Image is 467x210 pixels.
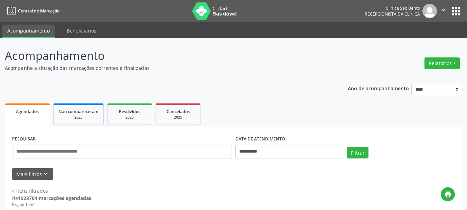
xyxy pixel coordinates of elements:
button: Relatórios [424,57,460,69]
p: Acompanhe a situação das marcações correntes e finalizadas [5,64,325,72]
button:  [437,4,450,18]
button: Mais filtroskeyboard_arrow_down [12,168,53,180]
span: Agendados [16,109,39,115]
div: Clinica Sao Bento [365,5,420,11]
label: PESQUISAR [12,134,36,145]
button: Filtrar [347,147,368,158]
img: img [422,4,437,18]
div: de [12,194,91,202]
div: 2025 [58,115,99,120]
p: Acompanhamento [5,47,325,64]
span: Recepcionista da clínica [365,11,420,17]
i:  [440,6,447,14]
div: Página 1 de 1 [12,202,91,208]
a: Beneficiários [62,25,101,37]
div: 2025 [112,115,147,120]
span: Não compareceram [58,109,99,115]
a: Central de Marcação [5,5,59,17]
span: Cancelados [167,109,190,115]
i: print [444,191,452,198]
button: print [441,187,455,201]
p: Ano de acompanhamento [348,84,409,92]
button: apps [450,5,462,17]
a: Acompanhamento [2,25,55,38]
div: 2025 [161,115,195,120]
span: Central de Marcação [18,8,59,14]
i: keyboard_arrow_down [42,170,49,178]
label: DATA DE ATENDIMENTO [235,134,285,145]
span: Resolvidos [119,109,140,115]
strong: 1928704 marcações agendadas [18,195,91,201]
div: 4 itens filtrados [12,187,91,194]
